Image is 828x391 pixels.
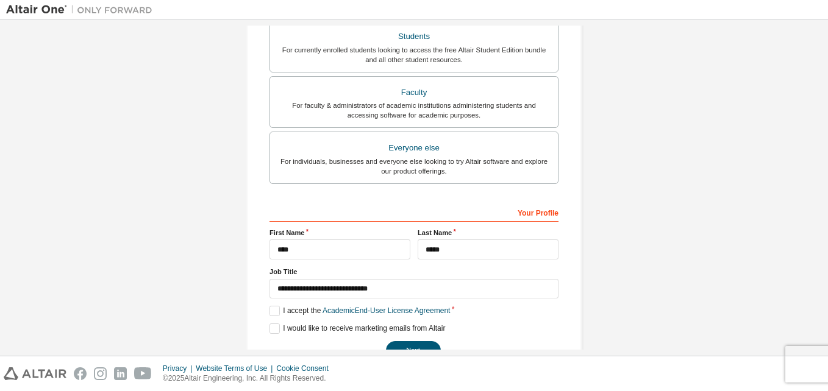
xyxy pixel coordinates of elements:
[277,139,551,157] div: Everyone else
[6,4,159,16] img: Altair One
[269,306,450,316] label: I accept the
[269,202,559,222] div: Your Profile
[277,100,551,120] div: For faculty & administrators of academic institutions administering students and accessing softwa...
[277,45,551,65] div: For currently enrolled students looking to access the free Altair Student Edition bundle and all ...
[163,373,336,384] p: © 2025 Altair Engineering, Inc. All Rights Reserved.
[163,364,196,373] div: Privacy
[269,228,410,238] label: First Name
[323,306,450,315] a: Academic End-User License Agreement
[269,267,559,277] label: Job Title
[74,367,87,380] img: facebook.svg
[196,364,276,373] div: Website Terms of Use
[94,367,107,380] img: instagram.svg
[277,28,551,45] div: Students
[276,364,335,373] div: Cookie Consent
[269,323,445,334] label: I would like to receive marketing emails from Altair
[134,367,152,380] img: youtube.svg
[418,228,559,238] label: Last Name
[277,84,551,101] div: Faculty
[4,367,66,380] img: altair_logo.svg
[386,341,441,359] button: Next
[277,157,551,176] div: For individuals, businesses and everyone else looking to try Altair software and explore our prod...
[114,367,127,380] img: linkedin.svg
